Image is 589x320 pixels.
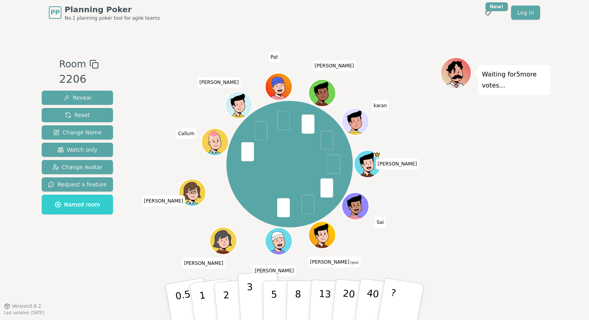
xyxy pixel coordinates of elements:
[313,60,356,71] span: Click to change your name
[42,125,113,140] button: Change Name
[12,303,41,309] span: Version 0.9.2
[65,4,160,15] span: Planning Poker
[308,257,361,268] span: Click to change your name
[374,151,380,158] span: Mohamed is the host
[4,311,44,315] span: Last updated: [DATE]
[374,217,385,228] span: Click to change your name
[63,94,91,102] span: Reveal
[42,91,113,105] button: Reveal
[372,100,389,111] span: Click to change your name
[42,143,113,157] button: Watch only
[376,158,419,169] span: Click to change your name
[59,71,98,87] div: 2206
[53,128,102,136] span: Change Name
[52,163,103,171] span: Change Avatar
[198,77,241,88] span: Click to change your name
[176,128,196,139] span: Click to change your name
[481,6,495,20] button: New!
[42,108,113,122] button: Reset
[48,180,107,188] span: Request a feature
[482,69,546,91] p: Waiting for 5 more votes...
[50,8,59,17] span: PP
[59,57,86,71] span: Room
[253,265,296,276] span: Click to change your name
[142,195,185,207] span: Click to change your name
[49,4,160,21] a: PPPlanning PokerNo.1 planning poker tool for agile teams
[182,258,225,269] span: Click to change your name
[42,160,113,174] button: Change Avatar
[57,146,98,154] span: Watch only
[55,201,100,208] span: Named room
[269,52,280,63] span: Click to change your name
[65,15,160,21] span: No.1 planning poker tool for agile teams
[485,2,508,11] div: New!
[349,261,359,264] span: (you)
[42,195,113,214] button: Named room
[4,303,41,309] button: Version0.9.2
[309,222,335,248] button: Click to change your avatar
[511,6,540,20] a: Log in
[65,111,90,119] span: Reset
[42,177,113,192] button: Request a feature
